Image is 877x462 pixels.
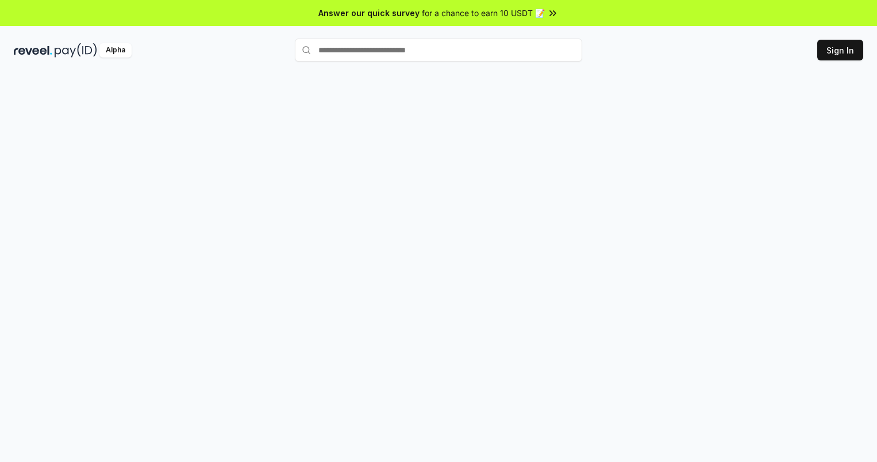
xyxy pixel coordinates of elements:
button: Sign In [817,40,863,60]
img: pay_id [55,43,97,58]
span: Answer our quick survey [318,7,420,19]
img: reveel_dark [14,43,52,58]
div: Alpha [99,43,132,58]
span: for a chance to earn 10 USDT 📝 [422,7,545,19]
